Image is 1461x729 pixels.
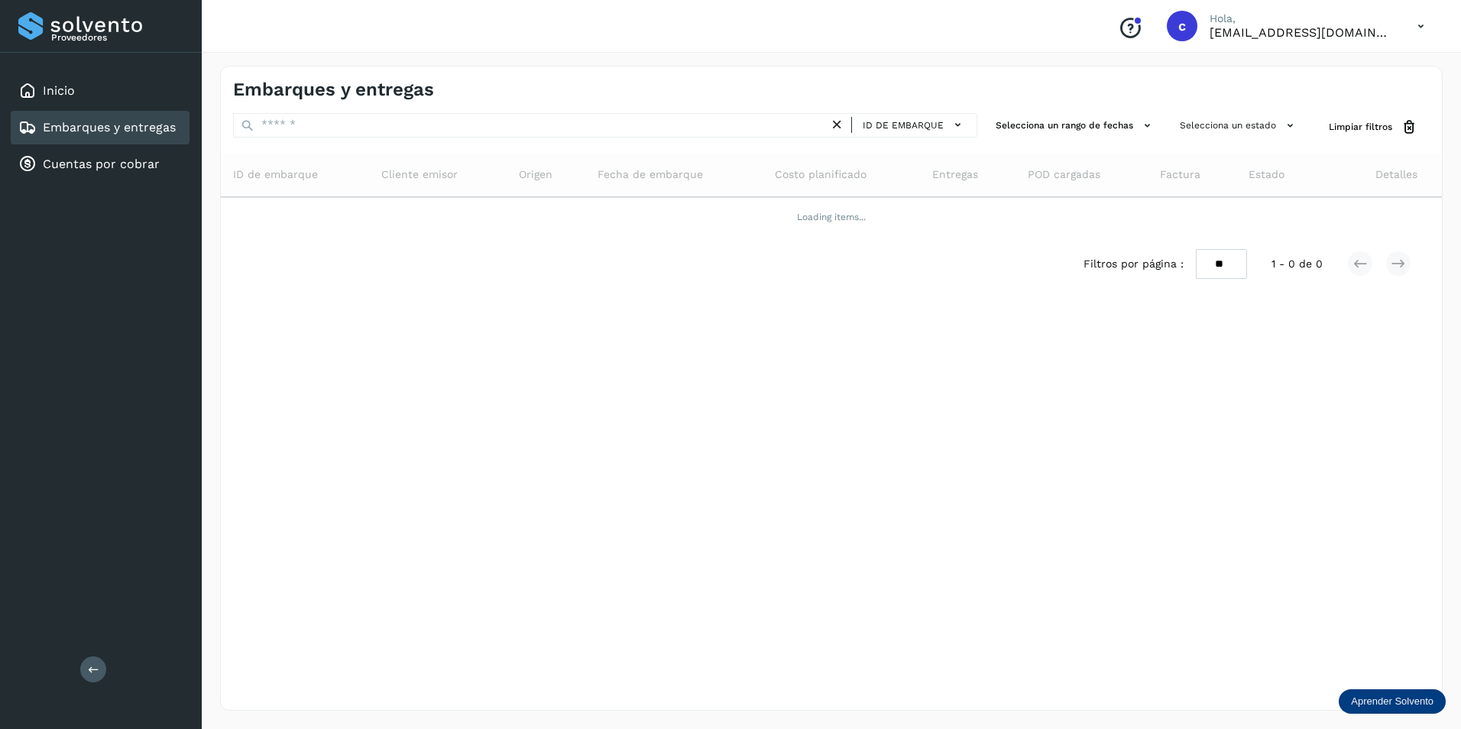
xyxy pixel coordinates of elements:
[1084,256,1184,272] span: Filtros por página :
[11,147,190,181] div: Cuentas por cobrar
[51,32,183,43] p: Proveedores
[1249,167,1284,183] span: Estado
[233,79,434,101] h4: Embarques y entregas
[858,114,970,136] button: ID de embarque
[1028,167,1100,183] span: POD cargadas
[1160,167,1200,183] span: Factura
[11,74,190,108] div: Inicio
[598,167,703,183] span: Fecha de embarque
[43,83,75,98] a: Inicio
[1339,689,1446,714] div: Aprender Solvento
[932,167,978,183] span: Entregas
[1210,25,1393,40] p: clarisa_flores@fragua.com.mx
[43,157,160,171] a: Cuentas por cobrar
[381,167,458,183] span: Cliente emisor
[221,197,1442,237] td: Loading items...
[11,111,190,144] div: Embarques y entregas
[233,167,318,183] span: ID de embarque
[43,120,176,134] a: Embarques y entregas
[775,167,867,183] span: Costo planificado
[1317,113,1430,141] button: Limpiar filtros
[1329,120,1392,134] span: Limpiar filtros
[1375,167,1417,183] span: Detalles
[990,113,1161,138] button: Selecciona un rango de fechas
[1271,256,1323,272] span: 1 - 0 de 0
[1210,12,1393,25] p: Hola,
[519,167,552,183] span: Origen
[1351,695,1433,708] p: Aprender Solvento
[1174,113,1304,138] button: Selecciona un estado
[863,118,944,132] span: ID de embarque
